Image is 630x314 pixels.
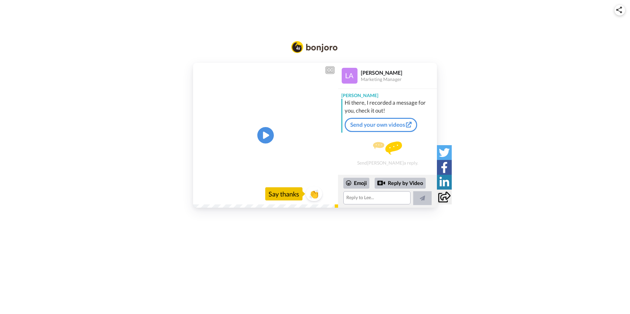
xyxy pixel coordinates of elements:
div: Marketing Manager [361,77,437,82]
div: [PERSON_NAME] [361,69,437,76]
img: message.svg [373,142,402,155]
img: ic_share.svg [616,7,622,13]
a: Send your own videos [345,118,417,132]
img: Bonjoro Logo [291,41,337,53]
div: Send [PERSON_NAME] a reply. [338,135,437,172]
div: Reply by Video [375,178,426,189]
div: CC [326,67,334,73]
div: Hi there, I recorded a message for you, check it out! [345,99,435,115]
button: 👏 [306,186,322,201]
img: Profile Image [342,68,358,84]
span: 👏 [306,189,322,199]
img: Full screen [326,192,332,198]
div: Reply by Video [377,179,385,187]
div: Emoji [343,178,369,188]
span: 0:41 [214,191,226,199]
span: 0:00 [198,191,209,199]
div: Say thanks [265,187,302,200]
div: [PERSON_NAME] [338,89,437,99]
span: / [211,191,213,199]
